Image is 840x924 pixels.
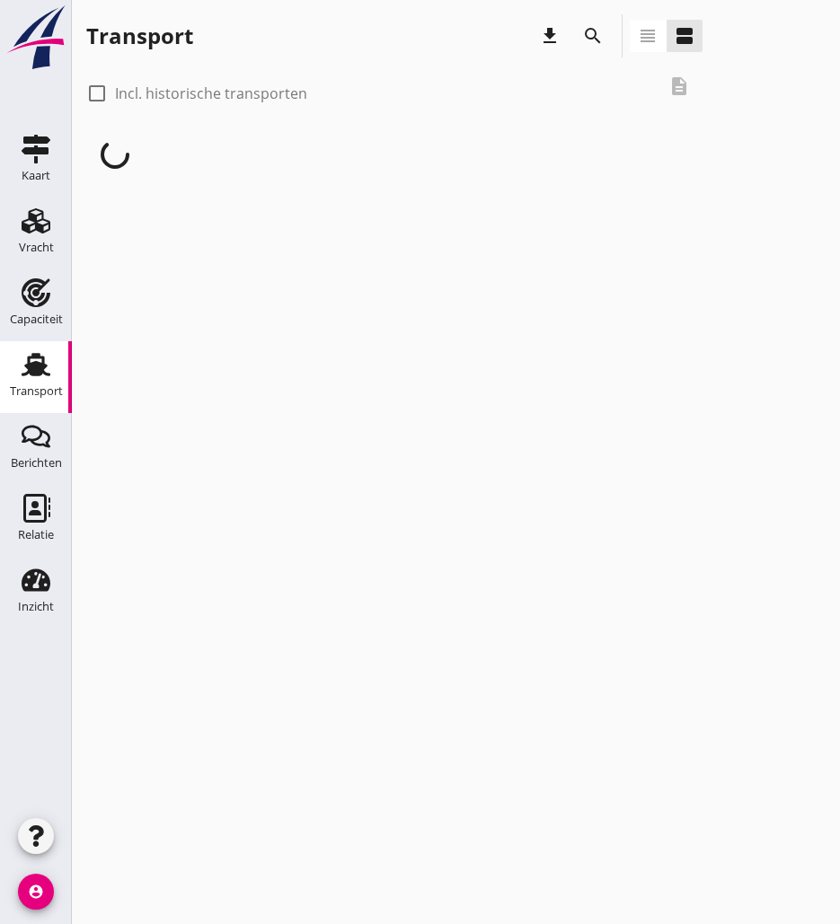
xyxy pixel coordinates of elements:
[637,25,659,47] i: view_headline
[10,385,63,397] div: Transport
[19,242,54,253] div: Vracht
[674,25,695,47] i: view_agenda
[11,457,62,469] div: Berichten
[18,874,54,910] i: account_circle
[539,25,561,47] i: download
[115,84,307,102] label: Incl. historische transporten
[18,601,54,612] div: Inzicht
[22,170,50,181] div: Kaart
[10,313,63,325] div: Capaciteit
[582,25,604,47] i: search
[4,4,68,71] img: logo-small.a267ee39.svg
[86,22,193,50] div: Transport
[18,529,54,541] div: Relatie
